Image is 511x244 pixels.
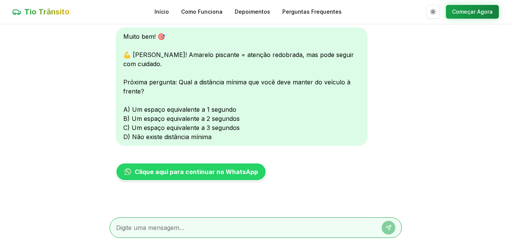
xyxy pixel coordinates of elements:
[135,167,258,176] span: Clique aqui para continuar no WhatsApp
[12,6,70,17] a: Tio Trânsito
[154,8,169,16] a: Início
[116,27,368,146] div: Muito bem! 🎯 💪 [PERSON_NAME]! Amarelo piscante = atenção redobrada, mas pode seguir com cuidado. ...
[446,5,499,19] button: Começar Agora
[116,163,266,181] a: Clique aqui para continuar no WhatsApp
[235,8,270,16] a: Depoimentos
[24,6,70,17] span: Tio Trânsito
[181,8,223,16] a: Como Funciona
[282,8,342,16] a: Perguntas Frequentes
